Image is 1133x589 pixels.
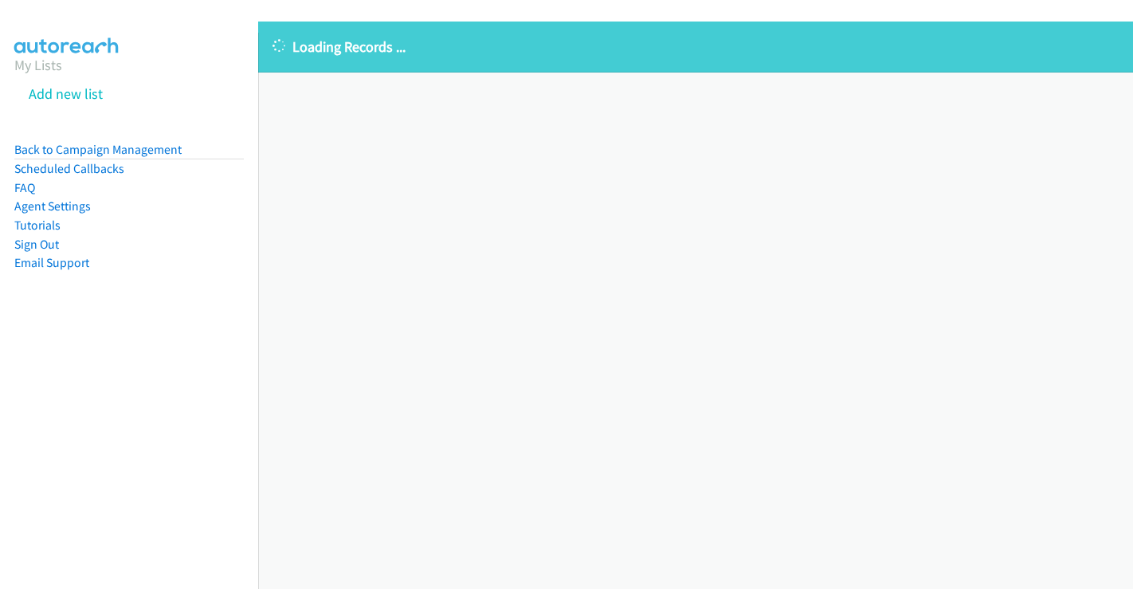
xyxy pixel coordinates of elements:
[14,142,182,157] a: Back to Campaign Management
[14,237,59,252] a: Sign Out
[14,56,62,74] a: My Lists
[14,180,35,195] a: FAQ
[14,255,89,270] a: Email Support
[272,36,1119,57] p: Loading Records ...
[14,218,61,233] a: Tutorials
[14,161,124,176] a: Scheduled Callbacks
[14,198,91,214] a: Agent Settings
[29,84,103,103] a: Add new list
